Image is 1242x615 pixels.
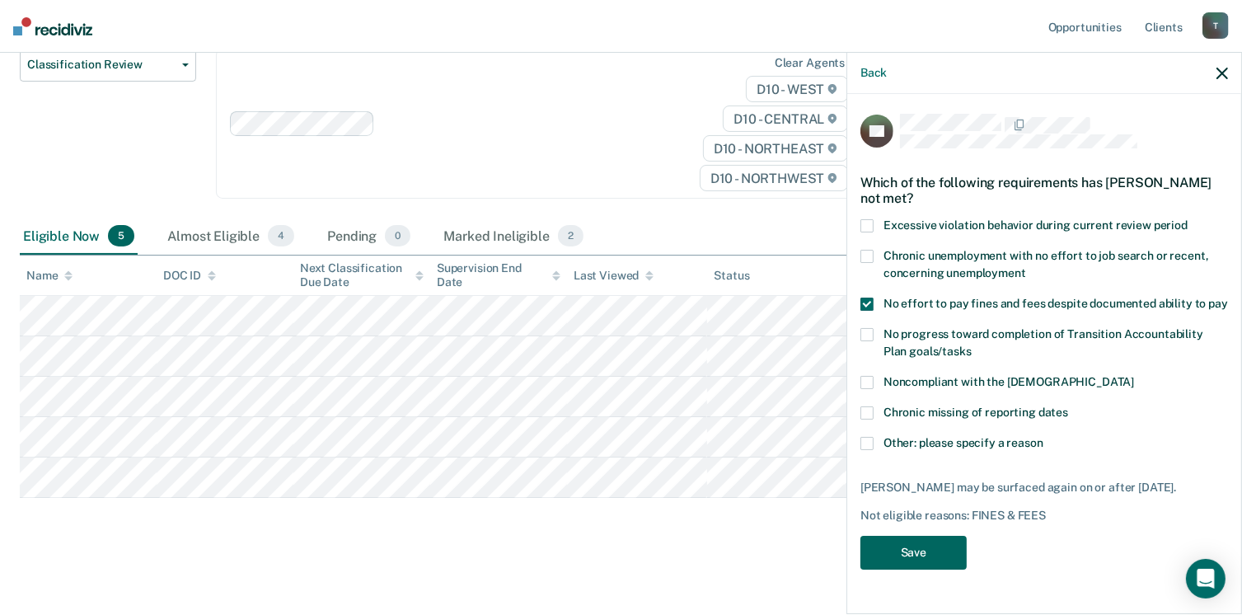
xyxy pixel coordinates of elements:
span: Classification Review [27,58,176,72]
span: Chronic unemployment with no effort to job search or recent, concerning unemployment [883,249,1209,279]
div: Name [26,269,73,283]
span: D10 - CENTRAL [723,106,848,132]
div: Almost Eligible [164,218,298,255]
span: 0 [385,225,410,246]
span: 2 [558,225,584,246]
span: 4 [268,225,294,246]
div: Marked Ineligible [440,218,587,255]
div: Supervision End Date [437,261,560,289]
div: Not eligible reasons: FINES & FEES [860,509,1228,523]
span: D10 - WEST [746,76,848,102]
span: No effort to pay fines and fees despite documented ability to pay [883,297,1228,310]
span: No progress toward completion of Transition Accountability Plan goals/tasks [883,327,1203,358]
img: Recidiviz [13,17,92,35]
span: D10 - NORTHWEST [700,165,848,191]
div: Next Classification Due Date [300,261,424,289]
button: Save [860,536,967,570]
span: 5 [108,225,134,246]
span: Chronic missing of reporting dates [883,406,1068,419]
div: Clear agents [775,56,845,70]
button: Back [860,66,887,80]
span: Noncompliant with the [DEMOGRAPHIC_DATA] [883,375,1134,388]
span: Excessive violation behavior during current review period [883,218,1188,232]
div: Open Intercom Messenger [1186,559,1226,599]
div: DOC ID [163,269,216,283]
div: Eligible Now [20,218,138,255]
div: Pending [324,218,414,255]
span: D10 - NORTHEAST [703,135,848,162]
span: Other: please specify a reason [883,436,1043,449]
div: Which of the following requirements has [PERSON_NAME] not met? [860,162,1228,219]
div: T [1202,12,1229,39]
div: Status [714,269,749,283]
div: Last Viewed [574,269,654,283]
div: [PERSON_NAME] may be surfaced again on or after [DATE]. [860,481,1228,495]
